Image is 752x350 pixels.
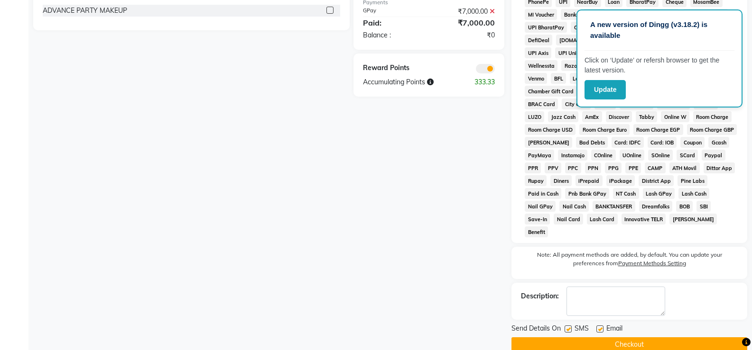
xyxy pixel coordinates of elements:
span: Tabby [636,111,657,122]
span: Bad Debts [576,137,608,148]
span: Venmo [525,73,547,84]
div: ₹7,000.00 [429,7,502,17]
span: Pine Labs [678,175,707,186]
span: District App [639,175,674,186]
span: Pnb Bank GPay [565,188,609,199]
span: Room Charge EGP [633,124,683,135]
span: COnline [591,150,616,161]
span: AmEx [582,111,602,122]
span: Rupay [525,175,547,186]
span: Dreamfolks [639,201,673,212]
span: UPI BharatPay [525,22,567,33]
div: Accumulating Points [356,77,465,87]
span: Discover [606,111,632,122]
span: Jazz Cash [548,111,578,122]
span: LoanTap [570,73,597,84]
span: Bank [561,9,579,20]
span: Nail GPay [525,201,556,212]
div: 333.33 [465,77,502,87]
span: BOB [676,201,693,212]
span: Benefit [525,226,548,237]
div: ₹7,000.00 [429,17,502,28]
span: PPC [565,162,581,173]
span: PPG [605,162,622,173]
span: Lash Card [587,214,618,224]
span: Coupon [680,137,705,148]
span: Wellnessta [525,60,557,71]
label: Note: All payment methods are added, by default. You can update your preferences from [521,251,738,271]
span: Chamber Gift Card [525,86,576,97]
span: UOnline [620,150,645,161]
div: GPay [356,7,429,17]
span: UPI Axis [525,47,551,58]
p: A new version of Dingg (v3.18.2) is available [590,19,729,41]
span: Other Cards [571,22,606,33]
span: Instamojo [558,150,587,161]
span: Nail Cash [559,201,589,212]
span: Room Charge GBP [687,124,737,135]
span: SCard [677,150,698,161]
span: NT Cash [613,188,639,199]
span: LUZO [525,111,544,122]
span: UPI Union [555,47,585,58]
span: [PERSON_NAME] [669,214,717,224]
span: Email [606,323,622,335]
span: Online W [661,111,689,122]
span: BRAC Card [525,99,558,109]
button: Update [585,80,626,99]
span: Card: IOB [648,137,677,148]
span: MI Voucher [525,9,557,20]
span: [DOMAIN_NAME] [556,35,604,45]
label: Payment Methods Setting [618,259,686,268]
span: SOnline [648,150,673,161]
div: Reward Points [356,63,429,73]
span: [PERSON_NAME] [525,137,572,148]
span: SMS [575,323,589,335]
div: Description: [521,291,559,301]
span: Card: IDFC [612,137,644,148]
span: Room Charge USD [525,124,576,135]
div: Paid: [356,17,429,28]
span: Diners [550,175,572,186]
span: Lash GPay [643,188,675,199]
span: Send Details On [511,323,561,335]
span: ATH Movil [669,162,700,173]
p: Click on ‘Update’ or refersh browser to get the latest version. [585,55,734,75]
div: Balance : [356,30,429,40]
span: SBI [696,201,711,212]
span: Razorpay [561,60,591,71]
span: Save-In [525,214,550,224]
span: BANKTANSFER [593,201,635,212]
span: PPV [545,162,561,173]
span: Room Charge Euro [579,124,630,135]
span: PayMaya [525,150,554,161]
span: Innovative TELR [622,214,666,224]
span: Paypal [702,150,725,161]
span: DefiDeal [525,35,552,45]
span: PPR [525,162,541,173]
span: iPackage [606,175,635,186]
span: City Card [562,99,591,109]
span: Gcash [708,137,729,148]
span: Nail Card [554,214,583,224]
span: BFL [551,73,566,84]
div: ₹0 [429,30,502,40]
span: Dittor App [704,162,735,173]
div: ADVANCE PARTY MAKEUP [43,6,127,16]
span: Paid in Cash [525,188,561,199]
span: iPrepaid [576,175,603,186]
span: Room Charge [693,111,732,122]
span: CAMP [645,162,666,173]
span: PPE [625,162,641,173]
span: Lash Cash [678,188,709,199]
span: PPN [585,162,602,173]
